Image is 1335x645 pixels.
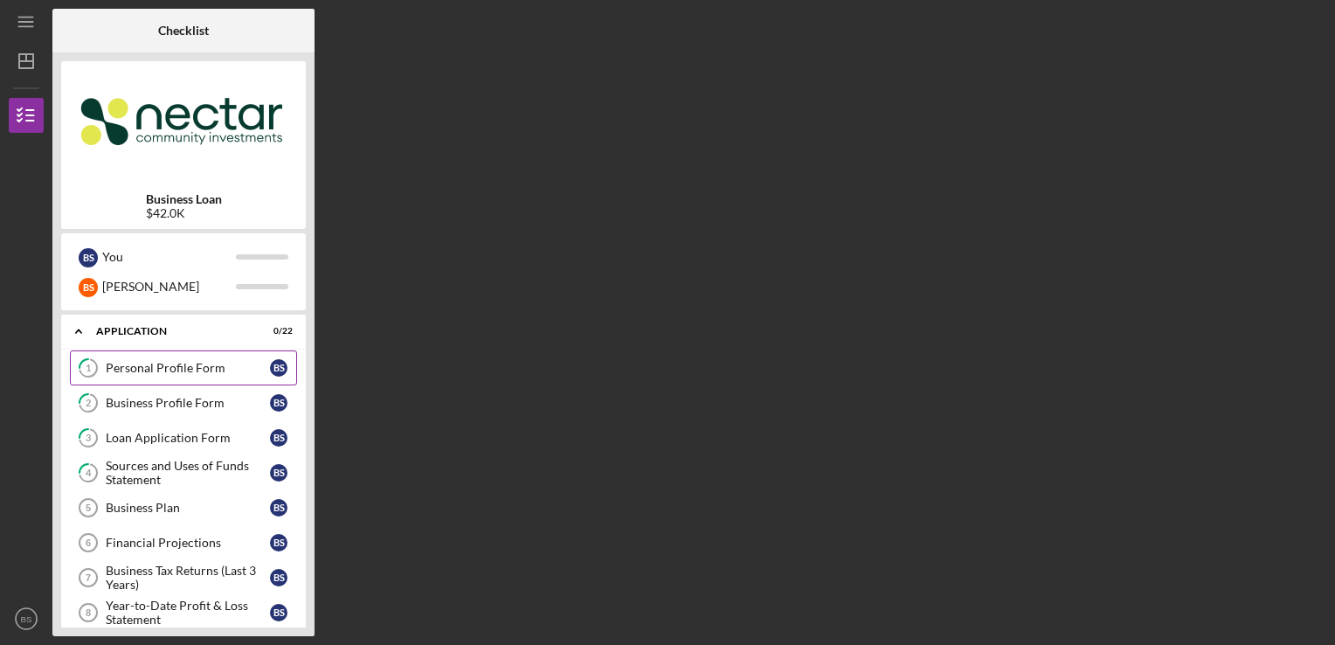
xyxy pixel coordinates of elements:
tspan: 2 [86,398,91,409]
tspan: 3 [86,433,91,444]
div: B S [79,248,98,267]
div: Business Plan [106,501,270,515]
div: 0 / 22 [261,326,293,336]
b: Business Loan [146,192,222,206]
div: B S [270,394,287,412]
a: 3Loan Application FormBS [70,420,297,455]
div: B S [79,278,98,297]
div: B S [270,499,287,517]
div: You [102,242,236,272]
tspan: 6 [86,537,91,548]
a: 4Sources and Uses of Funds StatementBS [70,455,297,490]
div: B S [270,359,287,377]
tspan: 8 [86,607,91,618]
img: Product logo [61,70,306,175]
button: BS [9,601,44,636]
text: BS [21,614,32,624]
div: B S [270,429,287,447]
div: Loan Application Form [106,431,270,445]
a: 7Business Tax Returns (Last 3 Years)BS [70,560,297,595]
div: Personal Profile Form [106,361,270,375]
div: Sources and Uses of Funds Statement [106,459,270,487]
div: Financial Projections [106,536,270,550]
a: 8Year-to-Date Profit & Loss StatementBS [70,595,297,630]
tspan: 4 [86,468,92,479]
div: $42.0K [146,206,222,220]
a: 5Business PlanBS [70,490,297,525]
b: Checklist [158,24,209,38]
a: 2Business Profile FormBS [70,385,297,420]
div: B S [270,604,287,621]
tspan: 5 [86,503,91,513]
a: 6Financial ProjectionsBS [70,525,297,560]
div: B S [270,534,287,551]
div: B S [270,464,287,482]
div: Business Tax Returns (Last 3 Years) [106,564,270,592]
div: [PERSON_NAME] [102,272,236,302]
div: Business Profile Form [106,396,270,410]
div: B S [270,569,287,586]
a: 1Personal Profile FormBS [70,350,297,385]
tspan: 7 [86,572,91,583]
tspan: 1 [86,363,91,374]
div: Application [96,326,249,336]
div: Year-to-Date Profit & Loss Statement [106,599,270,627]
